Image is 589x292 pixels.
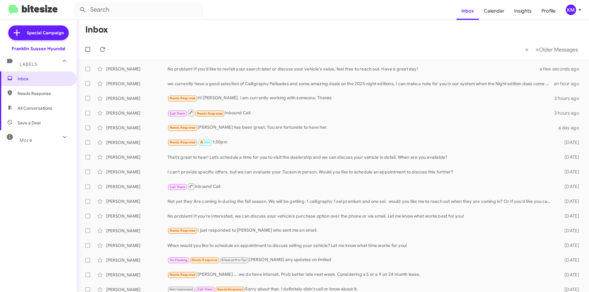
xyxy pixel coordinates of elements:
div: KM [566,5,576,15]
h1: Inbox [85,25,108,35]
span: Needs Response [191,258,218,262]
span: More [20,138,32,143]
div: I can't provide specific offers, but we can evaluate your Tucson in person. Would you like to sch... [167,169,555,175]
div: Not yet they Are coming in during the fall season. We will be getting 1 calligraphy 1 sel premium... [167,198,555,204]
a: Inbox [456,2,479,20]
span: Call Them [170,112,186,116]
span: 🔥 Hot [200,140,210,144]
div: When would you like to schedule an appointment to discuss selling your vehicle? Let me know what ... [167,242,555,248]
div: [PERSON_NAME] has been great. You are fortunate to have her. [167,124,555,131]
span: Needs Response [170,96,196,100]
div: 3 hours ago [554,95,584,101]
div: That’s great to hear! Let’s schedule a time for you to visit the dealership and we can discuss yo... [167,154,555,160]
div: [DATE] [555,198,584,204]
button: KM [560,5,582,15]
input: Search [74,2,203,17]
a: Profile [537,2,560,20]
div: [PERSON_NAME] [106,198,167,204]
div: No problem! If you're interested, we can discuss your vehicle's purchase option over the phone or... [167,213,555,219]
div: [PERSON_NAME] [106,272,167,278]
div: [PERSON_NAME] [106,81,167,87]
div: [DATE] [555,139,584,146]
div: [DATE] [555,272,584,278]
div: 3 hours ago [554,110,584,116]
div: [DATE] [555,169,584,175]
div: [PERSON_NAME] [106,95,167,101]
span: Needs Response [170,273,196,277]
a: Special Campaign [8,25,69,40]
span: Older Messages [539,46,578,53]
div: [PERSON_NAME] [106,184,167,190]
span: Needs Response [197,112,223,116]
span: Labels [20,62,37,67]
div: [PERSON_NAME] [106,257,167,263]
div: [PERSON_NAME] [106,154,167,160]
div: [PERSON_NAME] [106,242,167,248]
span: « [525,46,529,53]
div: [PERSON_NAME] [106,228,167,234]
div: we currently have a good selection of Calligraphy Palisades and some amazing deals on the 2025 ni... [167,81,554,87]
div: [PERSON_NAME] any updates on limited [167,256,555,264]
span: Bitesize Pro-Tip! [221,258,247,262]
div: Franklin Sussex Hyundai [12,46,65,52]
span: » [536,46,539,53]
div: Inbound Call [167,109,554,117]
div: [PERSON_NAME] ... we do have interest. Prob better late next week. Considering a 5 or a 9 on 24 m... [167,271,555,278]
span: Needs Response [170,229,196,233]
div: a day ago [555,125,584,131]
nav: Page navigation example [522,43,582,56]
div: [DATE] [555,242,584,248]
div: [PERSON_NAME] [106,125,167,131]
span: Special Campaign [27,30,64,36]
div: an hour ago [554,81,584,87]
button: Next [532,43,582,56]
div: [PERSON_NAME] [106,66,167,72]
a: Insights [509,2,537,20]
span: Needs Response [217,287,243,291]
div: I just responded to [PERSON_NAME] who sent me an email. [167,227,555,234]
div: [PERSON_NAME] [106,169,167,175]
span: Call Them [197,287,213,291]
span: Needs Response [170,140,196,144]
span: Needs Response [170,126,196,130]
div: [PERSON_NAME] [106,139,167,146]
span: Call Them [170,185,186,189]
div: Inbound Call [167,183,555,190]
span: All Conversations [17,105,52,111]
button: Previous [522,43,532,56]
div: 1:30pm [167,139,555,146]
div: No problem! If you’d like to revisit your search later or discuss your vehicle's value, feel free... [167,66,547,72]
div: [DATE] [555,154,584,160]
div: [DATE] [555,184,584,190]
div: [PERSON_NAME] [106,213,167,219]
div: Hi [PERSON_NAME]. I am currently working with someone. Thanks [167,95,554,102]
div: [PERSON_NAME] [106,110,167,116]
div: [DATE] [555,257,584,263]
div: [DATE] [555,228,584,234]
span: Inbox [17,76,70,82]
span: Save a Deal [17,120,40,126]
span: Needs Response [17,90,70,97]
div: a few seconds ago [547,66,584,72]
div: [DATE] [555,213,584,219]
a: Calendar [479,2,509,20]
span: Not-Interested [170,287,193,291]
span: Try Pausing [170,258,187,262]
